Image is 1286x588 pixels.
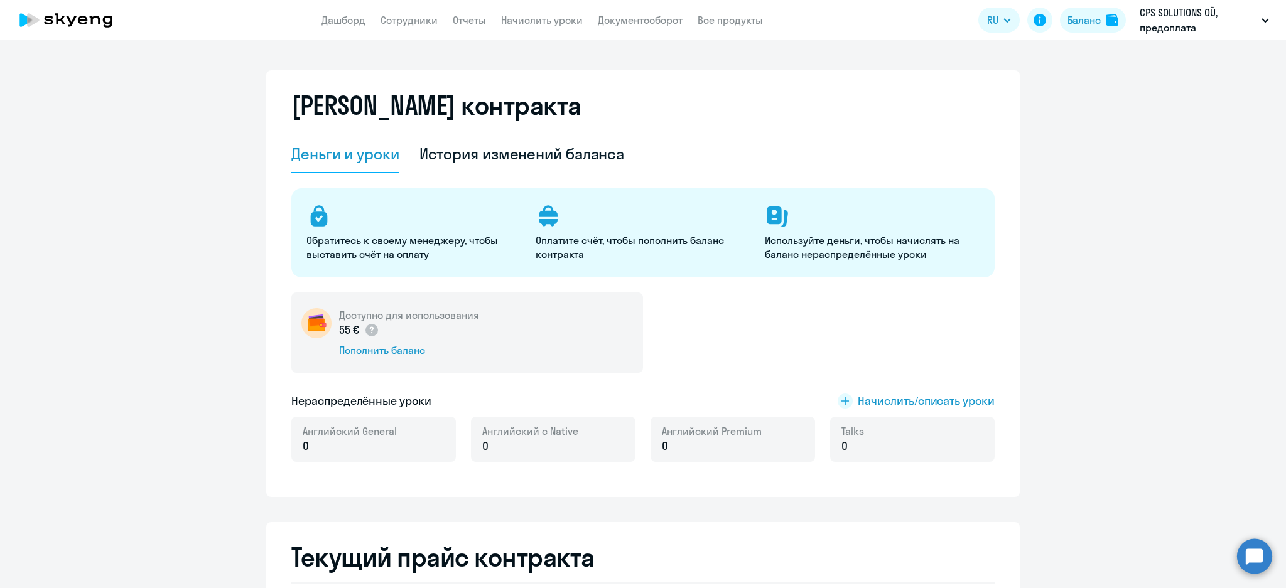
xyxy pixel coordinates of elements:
span: Английский с Native [482,424,578,438]
span: Английский Premium [662,424,762,438]
p: Используйте деньги, чтобы начислять на баланс нераспределённые уроки [765,233,979,261]
p: CPS SOLUTIONS OÜ, предоплата [1140,5,1256,35]
span: RU [987,13,998,28]
img: wallet-circle.png [301,308,332,338]
button: Балансbalance [1060,8,1126,33]
p: 55 € [339,322,379,338]
a: Начислить уроки [501,14,583,26]
span: Английский General [303,424,397,438]
h5: Доступно для использования [339,308,479,322]
button: RU [978,8,1020,33]
span: Начислить/списать уроки [858,393,995,409]
button: CPS SOLUTIONS OÜ, предоплата [1133,5,1275,35]
span: 0 [303,438,309,454]
h2: [PERSON_NAME] контракта [291,90,581,120]
div: Пополнить баланс [339,343,479,357]
span: 0 [482,438,489,454]
p: Оплатите счёт, чтобы пополнить баланс контракта [536,233,750,261]
span: Talks [841,424,864,438]
h5: Нераспределённые уроки [291,393,431,409]
a: Все продукты [698,14,763,26]
a: Сотрудники [381,14,438,26]
a: Отчеты [453,14,486,26]
a: Документооборот [598,14,683,26]
a: Дашборд [321,14,365,26]
img: balance [1106,14,1118,26]
div: История изменений баланса [419,144,625,164]
div: Баланс [1067,13,1101,28]
span: 0 [662,438,668,454]
div: Деньги и уроки [291,144,399,164]
p: Обратитесь к своему менеджеру, чтобы выставить счёт на оплату [306,233,521,261]
span: 0 [841,438,848,454]
h2: Текущий прайс контракта [291,542,995,572]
